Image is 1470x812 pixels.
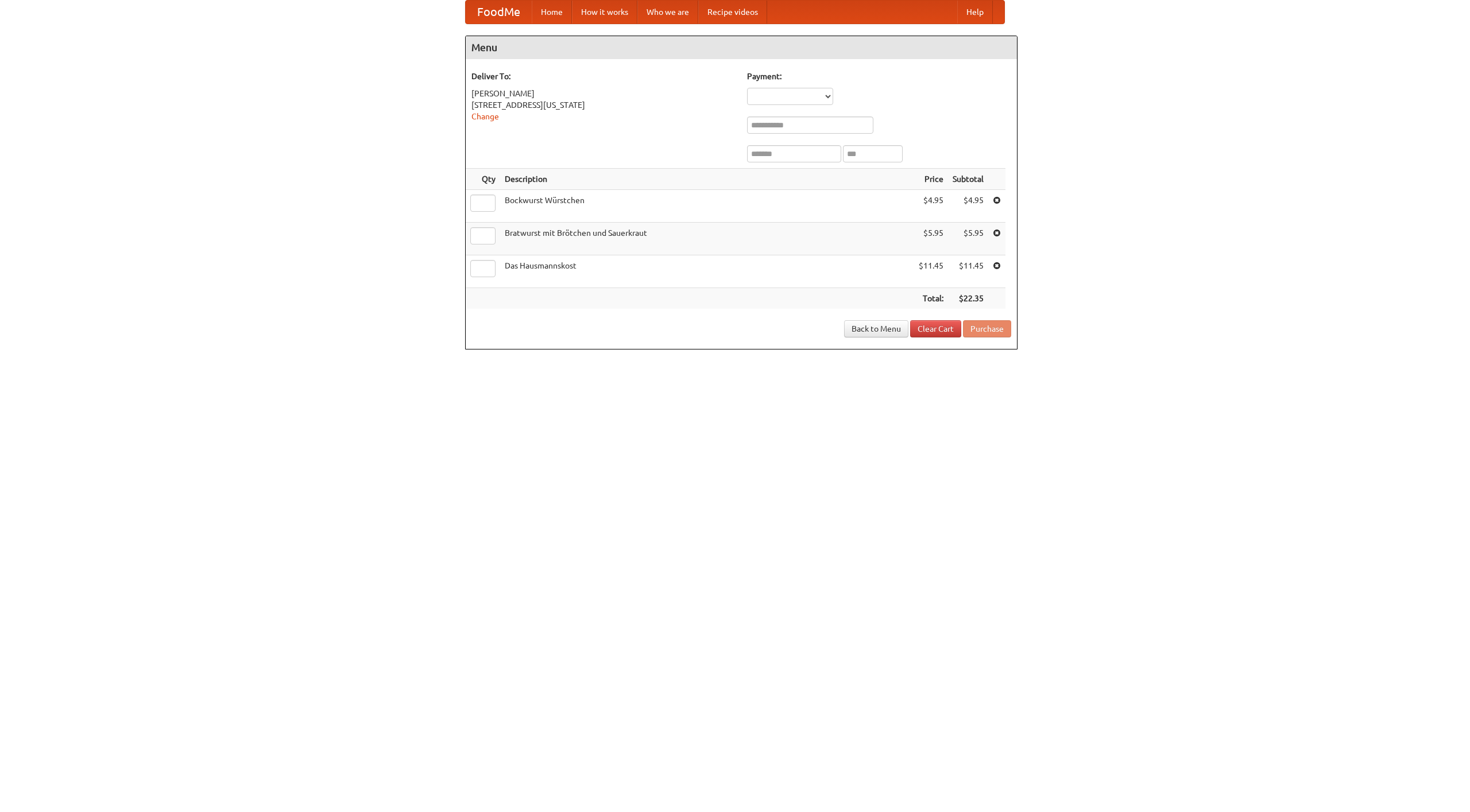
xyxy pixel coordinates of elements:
[963,320,1011,337] button: Purchase
[500,190,914,223] td: Bockwurst Würstchen
[500,169,914,190] th: Description
[914,288,948,309] th: Total:
[471,112,499,121] a: Change
[957,1,993,24] a: Help
[914,190,948,223] td: $4.95
[914,223,948,255] td: $5.95
[532,1,572,24] a: Home
[466,169,500,190] th: Qty
[948,169,988,190] th: Subtotal
[471,99,736,111] div: [STREET_ADDRESS][US_STATE]
[914,255,948,288] td: $11.45
[844,320,908,337] a: Back to Menu
[747,71,1011,82] h5: Payment:
[466,1,532,24] a: FoodMe
[948,255,988,288] td: $11.45
[948,288,988,309] th: $22.35
[471,88,736,99] div: [PERSON_NAME]
[914,169,948,190] th: Price
[466,36,1017,59] h4: Menu
[948,190,988,223] td: $4.95
[698,1,767,24] a: Recipe videos
[948,223,988,255] td: $5.95
[500,223,914,255] td: Bratwurst mit Brötchen und Sauerkraut
[471,71,736,82] h5: Deliver To:
[500,255,914,288] td: Das Hausmannskost
[637,1,698,24] a: Who we are
[910,320,961,337] a: Clear Cart
[572,1,637,24] a: How it works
